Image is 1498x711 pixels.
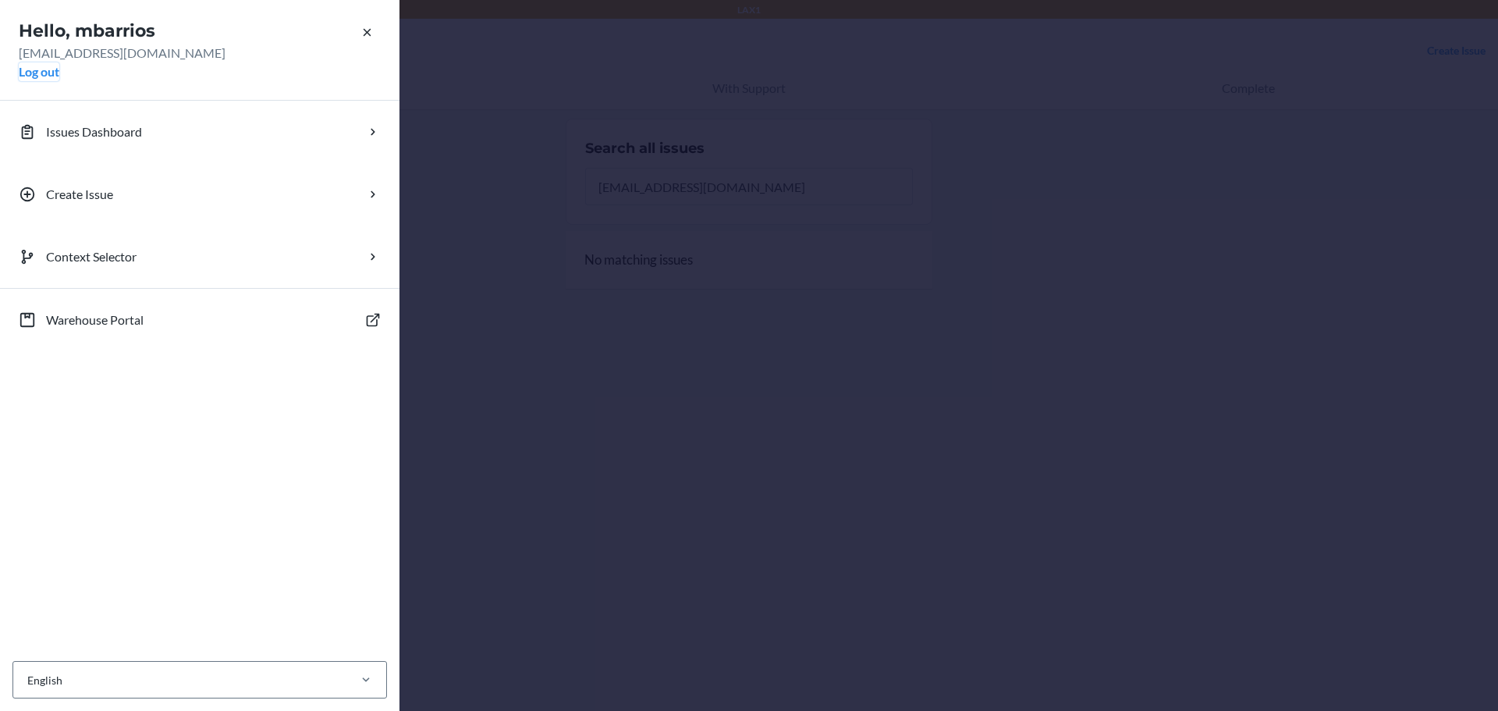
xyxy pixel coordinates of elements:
[19,62,59,81] button: Log out
[46,311,144,329] p: Warehouse Portal
[46,123,142,141] p: Issues Dashboard
[26,672,27,688] input: English
[19,44,381,62] p: [EMAIL_ADDRESS][DOMAIN_NAME]
[27,672,62,688] div: English
[46,247,137,266] p: Context Selector
[46,185,113,204] p: Create Issue
[19,19,381,44] h2: Hello, mbarrios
